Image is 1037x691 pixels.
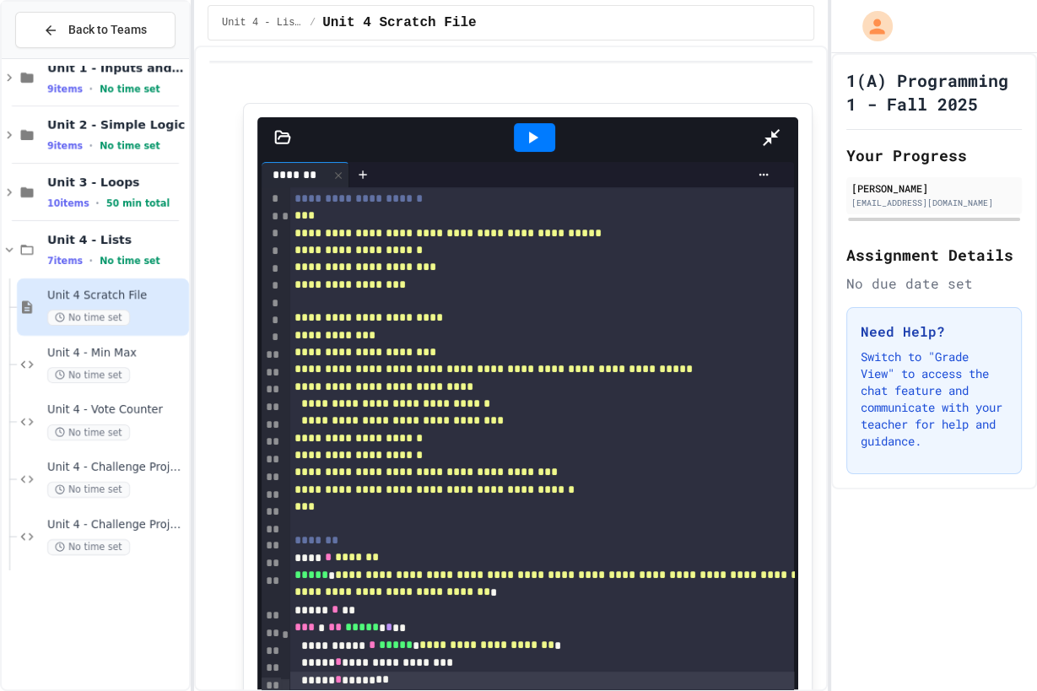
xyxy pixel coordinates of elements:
[47,256,83,267] span: 7 items
[851,181,1017,196] div: [PERSON_NAME]
[222,16,303,30] span: Unit 4 - Lists
[47,310,130,326] span: No time set
[68,21,147,39] span: Back to Teams
[47,482,130,498] span: No time set
[322,13,476,33] span: Unit 4 Scratch File
[861,348,1007,450] p: Switch to "Grade View" to access the chat feature and communicate with your teacher for help and ...
[846,243,1022,267] h2: Assignment Details
[100,141,160,152] span: No time set
[47,539,130,555] span: No time set
[845,7,897,46] div: My Account
[851,197,1017,209] div: [EMAIL_ADDRESS][DOMAIN_NAME]
[47,289,186,303] span: Unit 4 Scratch File
[100,84,160,94] span: No time set
[47,367,130,383] span: No time set
[89,139,93,153] span: •
[47,232,186,247] span: Unit 4 - Lists
[96,197,100,210] span: •
[846,273,1022,294] div: No due date set
[47,424,130,440] span: No time set
[47,117,186,132] span: Unit 2 - Simple Logic
[89,254,93,267] span: •
[106,198,170,209] span: 50 min total
[89,82,93,95] span: •
[15,12,176,48] button: Back to Teams
[47,141,83,152] span: 9 items
[47,198,89,209] span: 10 items
[47,60,186,75] span: Unit 1 - Inputs and Numbers
[47,346,186,360] span: Unit 4 - Min Max
[47,403,186,418] span: Unit 4 - Vote Counter
[47,461,186,475] span: Unit 4 - Challenge Project - Gimkit random name generator
[47,518,186,532] span: Unit 4 - Challenge Projects - Quizlet - Even groups
[310,16,316,30] span: /
[47,175,186,190] span: Unit 3 - Loops
[47,84,83,94] span: 9 items
[846,143,1022,167] h2: Your Progress
[100,256,160,267] span: No time set
[846,68,1022,116] h1: 1(A) Programming 1 - Fall 2025
[861,321,1007,342] h3: Need Help?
